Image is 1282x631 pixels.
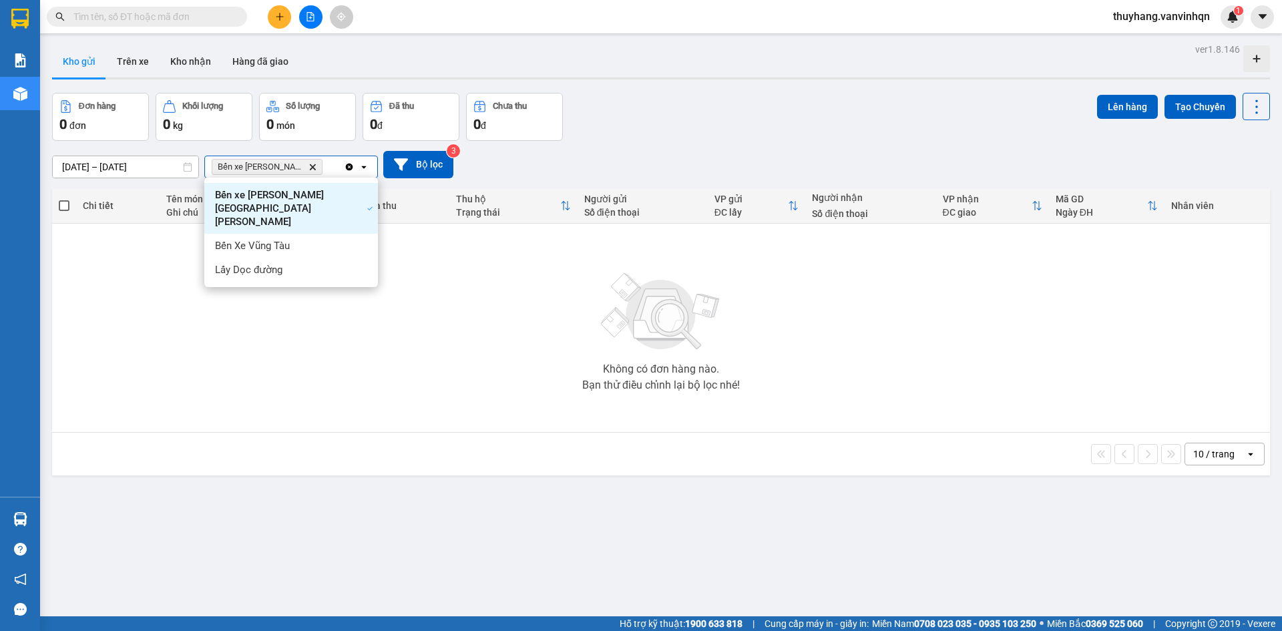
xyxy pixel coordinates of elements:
div: Ghi chú [166,207,247,218]
div: 10 / trang [1193,447,1235,461]
button: Trên xe [106,45,160,77]
div: Chưa thu [358,200,443,211]
span: Miền Bắc [1047,616,1143,631]
strong: 0708 023 035 - 0935 103 250 [914,618,1036,629]
span: đ [377,120,383,131]
div: Mã GD [1056,194,1147,204]
div: ver 1.8.146 [1195,42,1240,57]
span: thuyhang.vanvinhqn [1102,8,1221,25]
span: search [55,12,65,21]
button: Tạo Chuyến [1164,95,1236,119]
span: 0 [473,116,481,132]
span: Cung cấp máy in - giấy in: [765,616,869,631]
span: 1 [1236,6,1241,15]
div: Thu hộ [456,194,560,204]
svg: Clear all [344,162,355,172]
img: logo-vxr [11,9,29,29]
span: plus [275,12,284,21]
div: Số điện thoại [584,207,701,218]
span: kg [173,120,183,131]
svg: open [1245,449,1256,459]
div: ĐC lấy [714,207,789,218]
div: Đơn hàng [79,101,116,111]
div: Khối lượng [182,101,223,111]
input: Tìm tên, số ĐT hoặc mã đơn [73,9,231,24]
img: svg+xml;base64,PHN2ZyBjbGFzcz0ibGlzdC1wbHVnX19zdmciIHhtbG5zPSJodHRwOi8vd3d3LnczLm9yZy8yMDAwL3N2Zy... [594,265,728,359]
div: VP gửi [714,194,789,204]
span: | [1153,616,1155,631]
span: 0 [370,116,377,132]
div: Người nhận [812,192,929,203]
span: Hỗ trợ kỹ thuật: [620,616,742,631]
span: món [276,120,295,131]
div: Không có đơn hàng nào. [603,364,719,375]
th: Toggle SortBy [936,188,1049,224]
span: Bến Xe Vũng Tàu [215,239,290,252]
span: Bến xe Quảng Ngãi [218,162,303,172]
sup: 1 [1234,6,1243,15]
span: Miền Nam [872,616,1036,631]
button: aim [330,5,353,29]
th: Toggle SortBy [1049,188,1164,224]
span: đ [481,120,486,131]
img: solution-icon [13,53,27,67]
button: Lên hàng [1097,95,1158,119]
div: Đã thu [389,101,414,111]
div: VP nhận [943,194,1032,204]
span: 0 [59,116,67,132]
span: Bến xe Quảng Ngãi, close by backspace [212,159,323,175]
div: Chi tiết [83,200,152,211]
th: Toggle SortBy [449,188,578,224]
div: Tạo kho hàng mới [1243,45,1270,72]
span: message [14,603,27,616]
button: Số lượng0món [259,93,356,141]
span: ⚪️ [1040,621,1044,626]
img: warehouse-icon [13,87,27,101]
button: Đơn hàng0đơn [52,93,149,141]
button: Kho nhận [160,45,222,77]
div: ĐC giao [943,207,1032,218]
th: Toggle SortBy [708,188,806,224]
span: question-circle [14,543,27,556]
button: caret-down [1251,5,1274,29]
strong: 1900 633 818 [685,618,742,629]
button: Bộ lọc [383,151,453,178]
button: Đã thu0đ [363,93,459,141]
span: file-add [306,12,315,21]
div: Số lượng [286,101,320,111]
span: | [753,616,755,631]
button: Hàng đã giao [222,45,299,77]
div: Bạn thử điều chỉnh lại bộ lọc nhé! [582,380,740,391]
svg: Delete [308,163,316,171]
span: notification [14,573,27,586]
button: Chưa thu0đ [466,93,563,141]
span: 0 [163,116,170,132]
div: Người gửi [584,194,701,204]
strong: 0369 525 060 [1086,618,1143,629]
span: đơn [69,120,86,131]
button: plus [268,5,291,29]
img: icon-new-feature [1227,11,1239,23]
ul: Menu [204,178,378,287]
svg: open [359,162,369,172]
button: Khối lượng0kg [156,93,252,141]
span: copyright [1208,619,1217,628]
div: Chưa thu [493,101,527,111]
span: caret-down [1257,11,1269,23]
input: Selected Bến xe Quảng Ngãi. [325,160,327,174]
div: Ngày ĐH [1056,207,1147,218]
img: warehouse-icon [13,512,27,526]
div: Tên món [166,194,247,204]
div: Số điện thoại [812,208,929,219]
span: Bến xe [PERSON_NAME][GEOGRAPHIC_DATA][PERSON_NAME] [215,188,367,228]
button: file-add [299,5,323,29]
span: aim [337,12,346,21]
button: Kho gửi [52,45,106,77]
div: Nhân viên [1171,200,1263,211]
input: Select a date range. [53,156,198,178]
span: Lấy Dọc đường [215,263,282,276]
span: 0 [266,116,274,132]
div: Trạng thái [456,207,560,218]
sup: 3 [447,144,460,158]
